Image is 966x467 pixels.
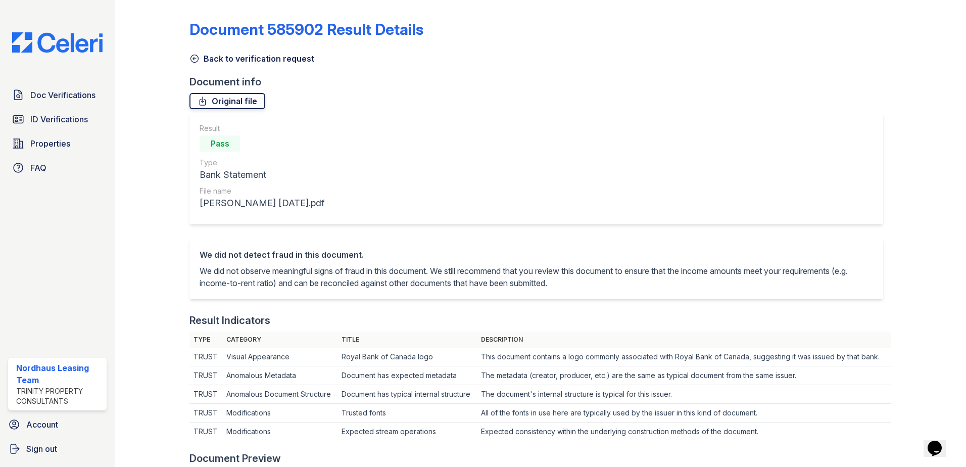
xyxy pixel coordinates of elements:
[189,75,891,89] div: Document info
[30,89,95,101] span: Doc Verifications
[26,443,57,455] span: Sign out
[189,53,314,65] a: Back to verification request
[16,362,103,386] div: Nordhaus Leasing Team
[477,423,891,441] td: Expected consistency within the underlying construction methods of the document.
[477,332,891,348] th: Description
[222,385,337,404] td: Anomalous Document Structure
[189,385,222,404] td: TRUST
[200,265,873,289] p: We did not observe meaningful signs of fraud in this document. We still recommend that you review...
[200,196,324,210] div: [PERSON_NAME] [DATE].pdf
[337,385,477,404] td: Document has typical internal structure
[8,158,107,178] a: FAQ
[4,439,111,459] a: Sign out
[477,385,891,404] td: The document's internal structure is typical for this issuer.
[189,451,281,465] div: Document Preview
[200,168,324,182] div: Bank Statement
[189,332,222,348] th: Type
[200,158,324,168] div: Type
[189,423,222,441] td: TRUST
[337,404,477,423] td: Trusted fonts
[30,113,88,125] span: ID Verifications
[477,366,891,385] td: The metadata (creator, producer, etc.) are the same as typical document from the same issuer.
[337,366,477,385] td: Document has expected metadata
[477,404,891,423] td: All of the fonts in use here are typically used by the issuer in this kind of document.
[8,133,107,154] a: Properties
[8,85,107,105] a: Doc Verifications
[4,414,111,435] a: Account
[200,123,324,133] div: Result
[30,162,46,174] span: FAQ
[222,348,337,366] td: Visual Appearance
[222,404,337,423] td: Modifications
[189,93,265,109] a: Original file
[26,418,58,431] span: Account
[477,348,891,366] td: This document contains a logo commonly associated with Royal Bank of Canada, suggesting it was is...
[337,332,477,348] th: Title
[222,332,337,348] th: Category
[222,423,337,441] td: Modifications
[337,348,477,366] td: Royal Bank of Canada logo
[16,386,103,406] div: Trinity Property Consultants
[189,404,222,423] td: TRUST
[189,366,222,385] td: TRUST
[200,186,324,196] div: File name
[189,20,423,38] a: Document 585902 Result Details
[924,427,956,457] iframe: chat widget
[200,135,240,152] div: Pass
[222,366,337,385] td: Anomalous Metadata
[200,249,873,261] div: We did not detect fraud in this document.
[337,423,477,441] td: Expected stream operations
[189,313,270,328] div: Result Indicators
[189,348,222,366] td: TRUST
[30,137,70,150] span: Properties
[8,109,107,129] a: ID Verifications
[4,32,111,53] img: CE_Logo_Blue-a8612792a0a2168367f1c8372b55b34899dd931a85d93a1a3d3e32e68fde9ad4.png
